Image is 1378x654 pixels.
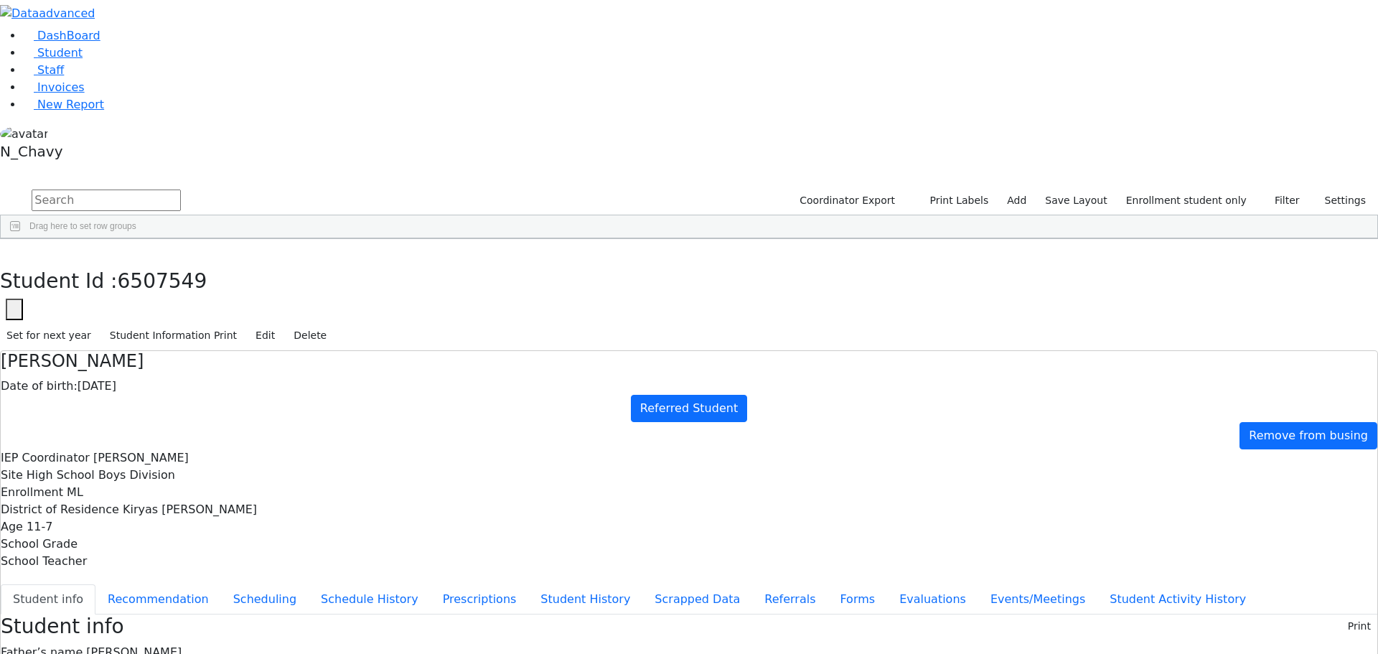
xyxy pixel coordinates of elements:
[790,190,901,212] button: Coordinator Export
[309,584,431,615] button: Schedule History
[37,63,64,77] span: Staff
[642,584,752,615] button: Scrapped Data
[1341,615,1377,637] button: Print
[37,80,85,94] span: Invoices
[1306,190,1372,212] button: Settings
[23,80,85,94] a: Invoices
[32,190,181,211] input: Search
[1249,429,1368,442] span: Remove from busing
[1,518,23,536] label: Age
[1239,422,1377,449] a: Remove from busing
[249,324,281,347] button: Edit
[1,501,119,518] label: District of Residence
[27,520,52,533] span: 11-7
[287,324,333,347] button: Delete
[1,378,1377,395] div: [DATE]
[1,553,87,570] label: School Teacher
[23,63,64,77] a: Staff
[37,29,100,42] span: DashBoard
[1,615,124,639] h3: Student info
[978,584,1097,615] button: Events/Meetings
[37,46,83,60] span: Student
[887,584,978,615] button: Evaluations
[27,468,175,482] span: High School Boys Division
[1,536,78,553] label: School Grade
[118,269,207,293] span: 6507549
[528,584,642,615] button: Student History
[1,449,90,467] label: IEP Coordinator
[1097,584,1258,615] button: Student Activity History
[1120,190,1253,212] label: Enrollment student only
[221,584,309,615] button: Scheduling
[67,485,83,499] span: ML
[95,584,221,615] button: Recommendation
[37,98,104,111] span: New Report
[1039,190,1113,212] button: Save Layout
[1,467,23,484] label: Site
[29,221,136,231] span: Drag here to set row groups
[123,503,257,516] span: Kiryas [PERSON_NAME]
[1000,190,1033,212] a: Add
[23,29,100,42] a: DashBoard
[1,378,78,395] label: Date of birth:
[23,98,104,111] a: New Report
[752,584,828,615] button: Referrals
[631,395,747,422] a: Referred Student
[1,484,63,501] label: Enrollment
[431,584,529,615] button: Prescriptions
[913,190,995,212] button: Print Labels
[23,46,83,60] a: Student
[93,451,189,464] span: [PERSON_NAME]
[828,584,887,615] button: Forms
[1,584,95,615] button: Student info
[1256,190,1306,212] button: Filter
[1,351,1377,372] h4: [PERSON_NAME]
[103,324,243,347] button: Student Information Print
